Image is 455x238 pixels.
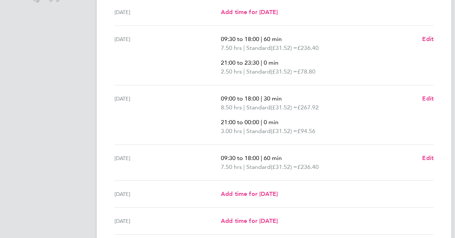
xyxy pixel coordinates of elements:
[221,127,242,135] span: 3.00 hrs
[422,94,434,103] a: Edit
[271,163,297,170] span: (£31.52) =
[246,67,271,76] span: Standard
[221,68,242,75] span: 2.50 hrs
[271,44,297,51] span: (£31.52) =
[297,68,315,75] span: £78.80
[221,44,242,51] span: 7.50 hrs
[221,35,259,42] span: 09:30 to 18:00
[264,119,278,126] span: 0 min
[271,127,297,135] span: (£31.52) =
[221,104,242,111] span: 8.50 hrs
[261,95,262,102] span: |
[297,163,319,170] span: £236.40
[114,8,221,17] div: [DATE]
[243,68,245,75] span: |
[264,95,282,102] span: 30 min
[271,68,297,75] span: (£31.52) =
[297,104,319,111] span: £267.92
[114,154,221,171] div: [DATE]
[261,59,262,66] span: |
[271,104,297,111] span: (£31.52) =
[297,127,315,135] span: £94.56
[243,163,245,170] span: |
[221,119,259,126] span: 21:00 to 00:00
[297,44,319,51] span: £236.40
[264,59,278,66] span: 0 min
[221,8,278,16] span: Add time for [DATE]
[422,154,434,163] a: Edit
[221,163,242,170] span: 7.50 hrs
[221,190,278,198] a: Add time for [DATE]
[246,127,271,136] span: Standard
[221,217,278,225] a: Add time for [DATE]
[114,217,221,225] div: [DATE]
[422,95,434,102] span: Edit
[114,94,221,136] div: [DATE]
[114,190,221,198] div: [DATE]
[264,154,282,161] span: 60 min
[243,44,245,51] span: |
[246,103,271,112] span: Standard
[221,95,259,102] span: 09:00 to 18:00
[422,35,434,42] span: Edit
[221,8,278,17] a: Add time for [DATE]
[261,154,262,161] span: |
[422,154,434,161] span: Edit
[264,35,282,42] span: 60 min
[243,104,245,111] span: |
[114,35,221,76] div: [DATE]
[221,190,278,197] span: Add time for [DATE]
[246,163,271,171] span: Standard
[221,154,259,161] span: 09:30 to 18:00
[261,119,262,126] span: |
[243,127,245,135] span: |
[246,44,271,52] span: Standard
[422,35,434,44] a: Edit
[261,35,262,42] span: |
[221,59,259,66] span: 21:00 to 23:30
[221,217,278,224] span: Add time for [DATE]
